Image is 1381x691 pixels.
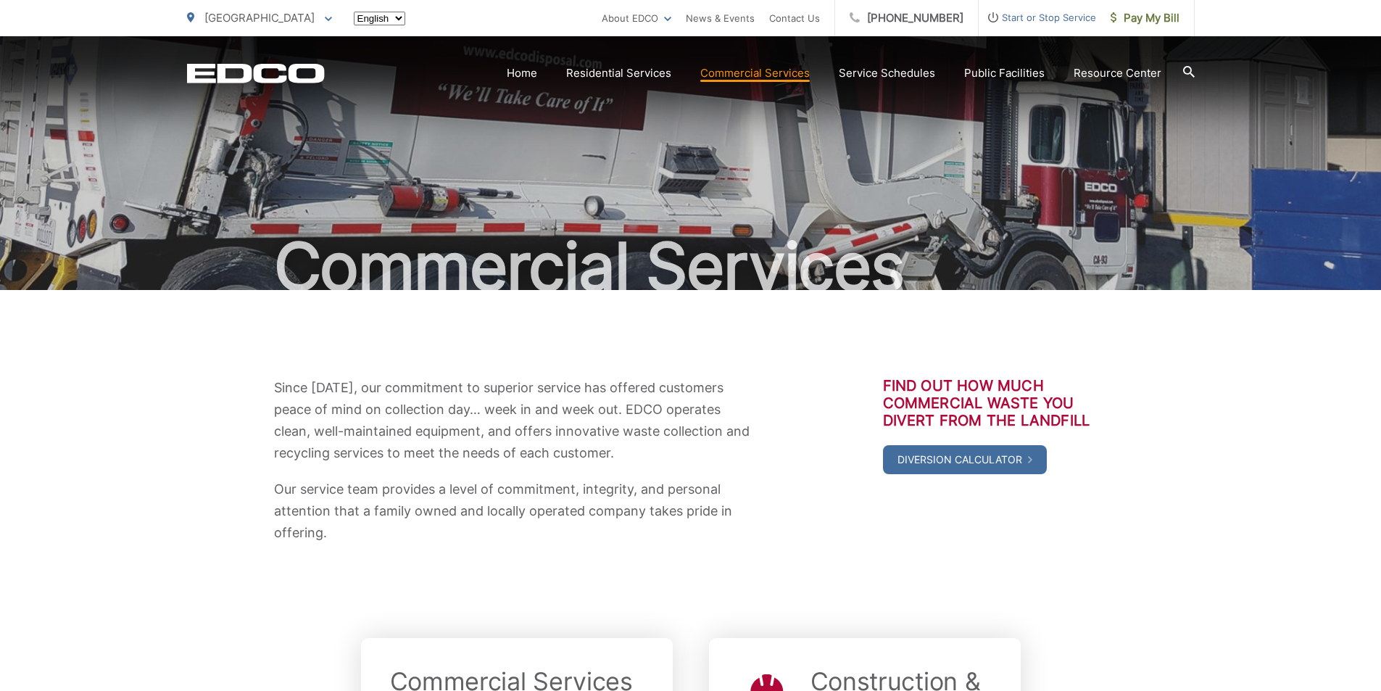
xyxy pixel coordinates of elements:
[700,65,810,82] a: Commercial Services
[204,11,315,25] span: [GEOGRAPHIC_DATA]
[769,9,820,27] a: Contact Us
[274,377,760,464] p: Since [DATE], our commitment to superior service has offered customers peace of mind on collectio...
[354,12,405,25] select: Select a language
[839,65,935,82] a: Service Schedules
[964,65,1045,82] a: Public Facilities
[686,9,755,27] a: News & Events
[507,65,537,82] a: Home
[602,9,671,27] a: About EDCO
[187,231,1195,303] h1: Commercial Services
[883,445,1047,474] a: Diversion Calculator
[1111,9,1179,27] span: Pay My Bill
[274,479,760,544] p: Our service team provides a level of commitment, integrity, and personal attention that a family ...
[883,377,1108,429] h3: Find out how much commercial waste you divert from the landfill
[187,63,325,83] a: EDCD logo. Return to the homepage.
[1074,65,1161,82] a: Resource Center
[566,65,671,82] a: Residential Services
